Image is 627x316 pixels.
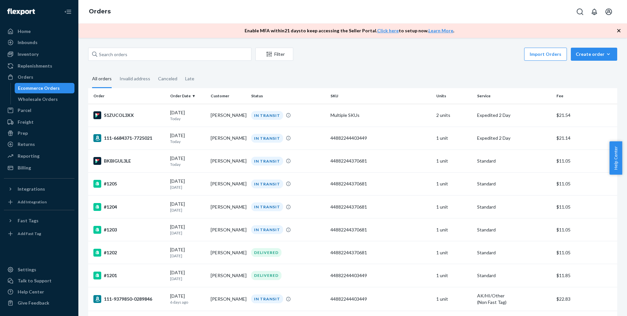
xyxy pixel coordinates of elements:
[4,163,74,173] a: Billing
[328,104,434,127] td: Multiple SKUs
[609,141,622,175] button: Help Center
[554,196,617,218] td: $11.05
[170,246,205,259] div: [DATE]
[18,39,38,46] div: Inbounds
[554,127,617,150] td: $21.14
[554,241,617,264] td: $11.05
[554,150,617,172] td: $11.05
[208,150,249,172] td: [PERSON_NAME]
[573,5,587,18] button: Open Search Box
[477,181,551,187] p: Standard
[170,269,205,281] div: [DATE]
[474,88,554,104] th: Service
[18,153,40,159] div: Reporting
[477,135,551,141] p: Expedited 2 Day
[170,293,205,305] div: [DATE]
[170,230,205,236] p: [DATE]
[249,88,328,104] th: Status
[434,218,474,241] td: 1 unit
[251,180,283,188] div: IN TRANSIT
[170,201,205,213] div: [DATE]
[208,127,249,150] td: [PERSON_NAME]
[554,88,617,104] th: Fee
[93,180,165,188] div: #1205
[208,218,249,241] td: [PERSON_NAME]
[571,48,617,61] button: Create order
[208,241,249,264] td: [PERSON_NAME]
[170,276,205,281] p: [DATE]
[4,128,74,138] a: Prep
[93,111,165,119] div: S1ZUCOL3XX
[88,88,168,104] th: Order
[7,8,35,15] img: Flexport logo
[477,227,551,233] p: Standard
[330,158,431,164] div: 44882244370681
[208,104,249,127] td: [PERSON_NAME]
[88,48,251,61] input: Search orders
[477,299,551,306] div: (Non Fast Tag)
[477,292,551,299] p: AK/HI/Other
[18,266,36,273] div: Settings
[602,5,615,18] button: Open account menu
[211,93,246,99] div: Customer
[524,48,567,61] button: Import Orders
[377,28,399,33] a: Click here
[93,134,165,142] div: 111-6684371-7725021
[554,264,617,287] td: $11.85
[18,28,31,35] div: Home
[18,165,31,171] div: Billing
[93,226,165,234] div: #1203
[93,249,165,257] div: #1202
[18,130,28,136] div: Prep
[477,112,551,119] p: Expedited 2 Day
[4,215,74,226] button: Fast Tags
[434,241,474,264] td: 1 unit
[93,203,165,211] div: #1204
[245,27,454,34] p: Enable MFA within 21 days to keep accessing the Seller Portal. to setup now. .
[330,249,431,256] div: 44882244370681
[4,26,74,37] a: Home
[170,109,205,121] div: [DATE]
[93,157,165,165] div: BKBIGUL3LE
[554,287,617,311] td: $22.83
[477,158,551,164] p: Standard
[477,249,551,256] p: Standard
[15,83,75,93] a: Ecommerce Orders
[251,248,281,257] div: DELIVERED
[434,127,474,150] td: 1 unit
[4,61,74,71] a: Replenishments
[15,94,75,104] a: Wholesale Orders
[251,294,283,303] div: IN TRANSIT
[4,276,74,286] button: Talk to Support
[4,184,74,194] button: Integrations
[554,218,617,241] td: $11.05
[330,272,431,279] div: 44882244403449
[93,272,165,279] div: #1201
[255,48,293,61] button: Filter
[585,296,620,313] iframe: Opens a widget where you can chat to one of our agents
[18,300,49,306] div: Give Feedback
[208,172,249,195] td: [PERSON_NAME]
[170,253,205,259] p: [DATE]
[18,74,33,80] div: Orders
[4,229,74,239] a: Add Fast Tag
[434,104,474,127] td: 2 units
[330,204,431,210] div: 44882244370681
[170,178,205,190] div: [DATE]
[4,49,74,59] a: Inventory
[89,8,111,15] a: Orders
[170,155,205,167] div: [DATE]
[434,150,474,172] td: 1 unit
[92,70,112,88] div: All orders
[18,141,35,148] div: Returns
[18,96,58,103] div: Wholesale Orders
[434,88,474,104] th: Units
[4,264,74,275] a: Settings
[4,37,74,48] a: Inbounds
[18,107,31,114] div: Parcel
[158,70,177,87] div: Canceled
[4,151,74,161] a: Reporting
[61,5,74,18] button: Close Navigation
[554,172,617,195] td: $11.05
[4,287,74,297] a: Help Center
